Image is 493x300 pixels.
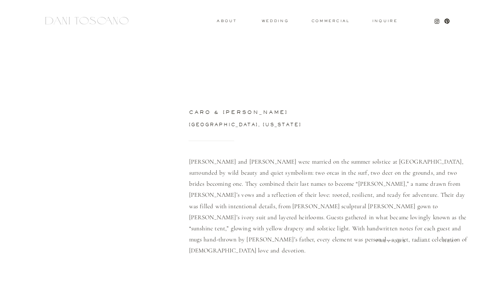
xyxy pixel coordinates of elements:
a: previous [371,239,411,243]
a: next [430,239,471,243]
a: wedding [262,19,289,22]
a: About [217,19,235,22]
a: Inquire [372,19,398,23]
p: [PERSON_NAME] and [PERSON_NAME] were married on the summer solstice at [GEOGRAPHIC_DATA], surroun... [189,156,471,243]
a: [GEOGRAPHIC_DATA], [US_STATE] [189,122,352,129]
h3: caro & [PERSON_NAME] [189,110,444,117]
a: commercial [312,19,349,23]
